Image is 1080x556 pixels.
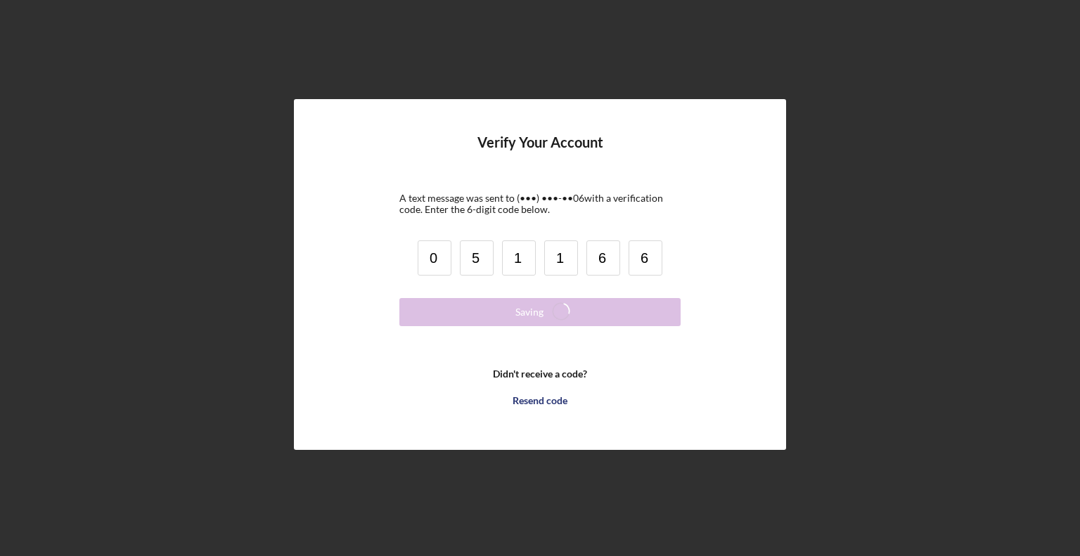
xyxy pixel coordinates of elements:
[477,134,603,172] h4: Verify Your Account
[399,193,681,215] div: A text message was sent to (•••) •••-•• 06 with a verification code. Enter the 6-digit code below.
[493,368,587,380] b: Didn't receive a code?
[513,387,567,415] div: Resend code
[515,298,544,326] div: Saving
[399,387,681,415] button: Resend code
[399,298,681,326] button: Saving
